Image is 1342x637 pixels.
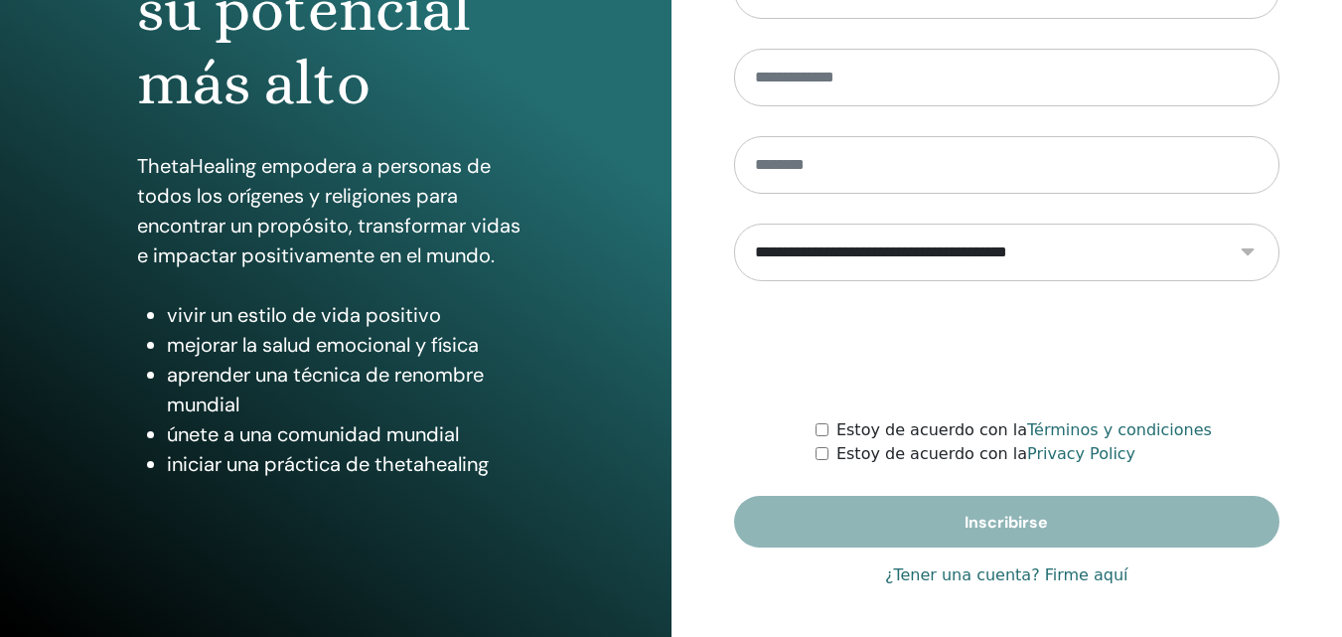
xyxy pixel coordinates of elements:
li: mejorar la salud emocional y física [167,330,534,360]
label: Estoy de acuerdo con la [836,418,1212,442]
li: únete a una comunidad mundial [167,419,534,449]
iframe: reCAPTCHA [855,311,1157,389]
a: Términos y condiciones [1027,420,1212,439]
li: iniciar una práctica de thetahealing [167,449,534,479]
li: vivir un estilo de vida positivo [167,300,534,330]
label: Estoy de acuerdo con la [836,442,1135,466]
a: ¿Tener una cuenta? Firme aquí [885,563,1128,587]
p: ThetaHealing empodera a personas de todos los orígenes y religiones para encontrar un propósito, ... [137,151,534,270]
li: aprender una técnica de renombre mundial [167,360,534,419]
a: Privacy Policy [1027,444,1135,463]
